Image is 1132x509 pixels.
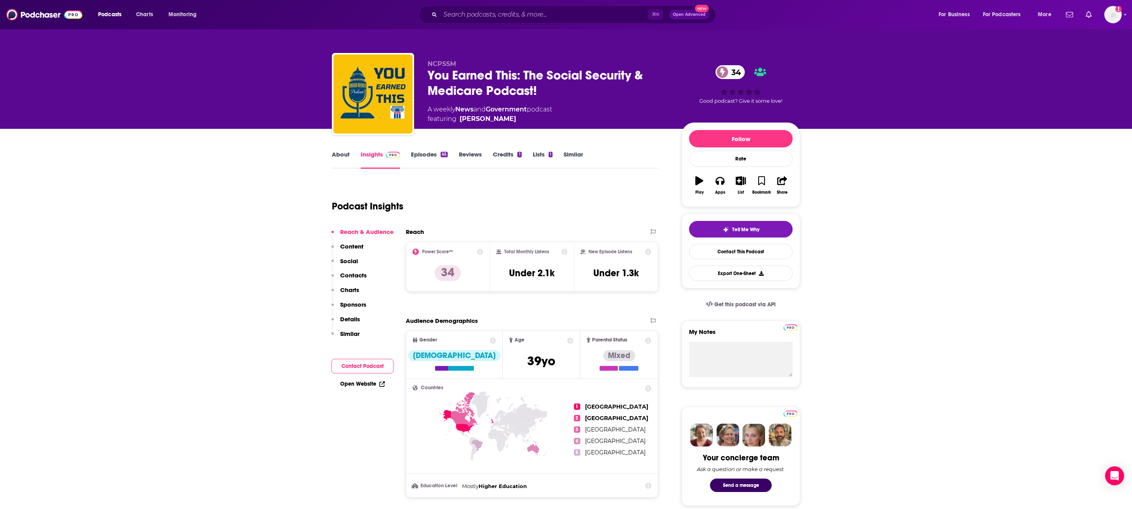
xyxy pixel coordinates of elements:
[331,228,394,243] button: Reach & Audience
[473,106,486,113] span: and
[585,415,648,422] span: [GEOGRAPHIC_DATA]
[1063,8,1076,21] a: Show notifications dropdown
[406,228,424,236] h2: Reach
[978,8,1032,21] button: open menu
[331,243,363,257] button: Content
[784,409,797,417] a: Pro website
[592,337,627,343] span: Parental Status
[340,286,359,294] p: Charts
[574,449,580,456] span: 5
[983,9,1021,20] span: For Podcasters
[515,337,524,343] span: Age
[462,483,479,489] span: Mostly
[689,171,710,200] button: Play
[710,171,730,200] button: Apps
[933,8,980,21] button: open menu
[411,151,448,169] a: Episodes65
[732,226,759,233] span: Tell Me Why
[136,9,153,20] span: Charts
[493,151,521,169] a: Credits1
[723,65,745,79] span: 34
[723,226,729,233] img: tell me why sparkle
[332,151,350,169] a: About
[6,7,82,22] img: Podchaser - Follow, Share and Rate Podcasts
[413,483,459,488] h3: Education Level
[331,257,358,272] button: Social
[422,249,453,254] h2: Power Score™
[340,257,358,265] p: Social
[421,385,443,390] span: Countries
[331,271,367,286] button: Contacts
[527,353,555,369] span: 39 yo
[340,228,394,236] p: Reach & Audience
[533,151,553,169] a: Lists1
[504,249,549,254] h2: Total Monthly Listens
[440,8,648,21] input: Search podcasts, credits, & more...
[331,315,360,330] button: Details
[784,411,797,417] img: Podchaser Pro
[331,286,359,301] button: Charts
[361,151,400,169] a: InsightsPodchaser Pro
[689,130,793,147] button: Follow
[784,324,797,331] img: Podchaser Pro
[428,114,552,124] span: featuring
[331,330,360,345] button: Similar
[742,424,765,447] img: Jules Profile
[648,9,663,20] span: ⌘ K
[333,55,413,134] img: You Earned This: The Social Security & Medicare Podcast!
[428,60,456,68] span: NCPSSM
[93,8,132,21] button: open menu
[1104,6,1122,23] span: Logged in as caitlinhogge
[689,244,793,259] a: Contact This Podcast
[710,479,772,492] button: Send a message
[700,295,782,314] a: Get this podcast via API
[777,190,787,195] div: Share
[699,98,782,104] span: Good podcast? Give it some love!
[340,301,366,308] p: Sponsors
[331,359,394,373] button: Contact Podcast
[690,424,713,447] img: Sydney Profile
[593,267,639,279] h3: Under 1.3k
[939,9,970,20] span: For Business
[98,9,121,20] span: Podcasts
[340,315,360,323] p: Details
[408,350,500,361] div: [DEMOGRAPHIC_DATA]
[340,381,385,387] a: Open Website
[585,403,648,410] span: [GEOGRAPHIC_DATA]
[716,65,745,79] a: 34
[406,317,478,324] h2: Audience Demographics
[460,114,516,124] div: [PERSON_NAME]
[1104,6,1122,23] img: User Profile
[715,190,725,195] div: Apps
[772,171,793,200] button: Share
[340,271,367,279] p: Contacts
[574,426,580,433] span: 3
[428,105,552,124] div: A weekly podcast
[549,152,553,157] div: 1
[1038,9,1051,20] span: More
[163,8,207,21] button: open menu
[714,301,776,308] span: Get this podcast via API
[426,6,723,24] div: Search podcasts, credits, & more...
[441,152,448,157] div: 65
[331,301,366,315] button: Sponsors
[681,60,800,109] div: 34Good podcast? Give it some love!
[695,5,709,12] span: New
[603,350,635,361] div: Mixed
[585,437,646,445] span: [GEOGRAPHIC_DATA]
[752,190,771,195] div: Bookmark
[673,13,706,17] span: Open Advanced
[455,106,473,113] a: News
[131,8,158,21] a: Charts
[1115,6,1122,12] svg: Add a profile image
[689,266,793,281] button: Export One-Sheet
[509,267,555,279] h3: Under 2.1k
[731,171,751,200] button: List
[738,190,744,195] div: List
[459,151,482,169] a: Reviews
[585,449,646,456] span: [GEOGRAPHIC_DATA]
[1083,8,1095,21] a: Show notifications dropdown
[703,453,779,463] div: Your concierge team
